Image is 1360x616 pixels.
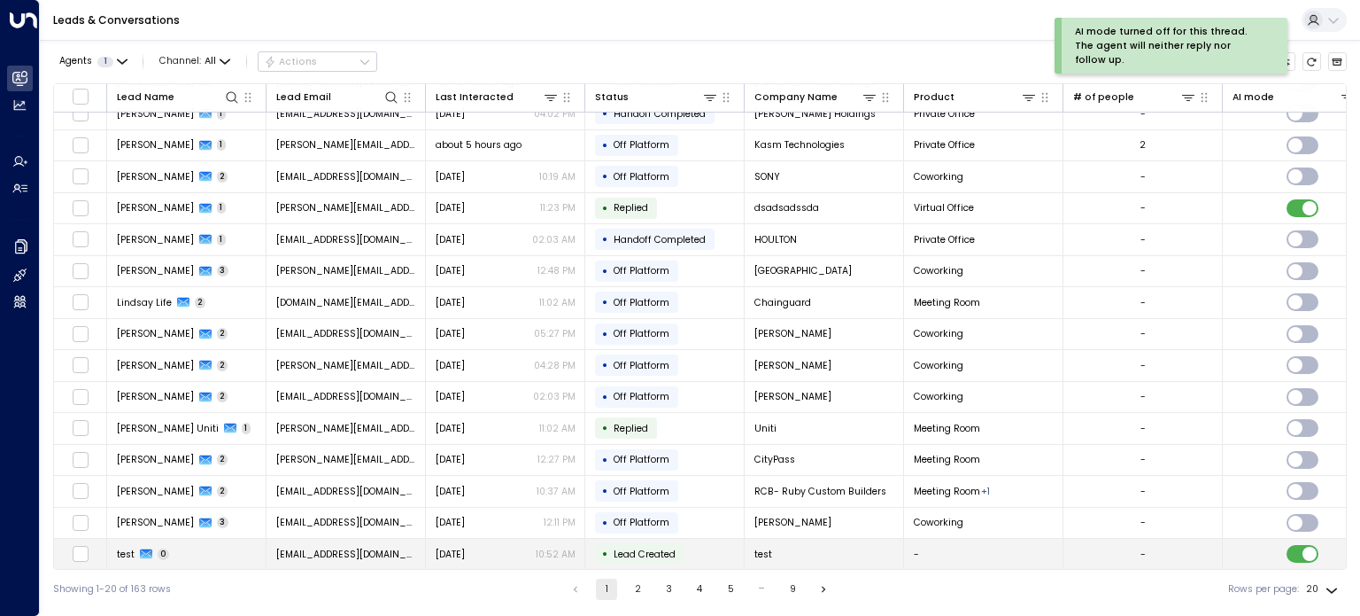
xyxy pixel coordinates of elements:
div: - [1140,264,1146,277]
span: Anthony Bracey [117,390,194,403]
span: 2 [217,171,228,183]
span: test@gmail.com [276,548,416,561]
span: 2 [217,486,228,497]
button: Go to page 5 [720,579,741,600]
span: Toggle select row [72,388,89,405]
span: 1 [217,108,227,120]
span: Off Platform [614,453,669,466]
span: Off Platform [614,170,669,183]
p: 10:19 AM [539,170,576,183]
div: … [751,579,772,600]
span: Coworking [914,390,963,403]
a: Leads & Conversations [53,12,180,27]
div: • [602,134,608,157]
span: Off Platform [614,359,669,372]
span: biggie3841@aol.com [276,390,416,403]
div: # of people [1073,90,1134,105]
span: Uniti [754,422,777,435]
span: Oct 10, 2025 [436,296,465,309]
span: Meeting Room [914,453,980,466]
div: • [602,480,608,503]
span: Toggle select row [72,105,89,122]
div: AI mode turned off for this thread. The agent will neither reply nor follow up. [1075,25,1261,66]
button: Agents1 [53,52,132,71]
div: 20 [1306,579,1341,600]
span: Shahid Imran [117,201,194,214]
span: 2 [195,297,206,308]
div: Button group with a nested menu [258,51,377,73]
p: 11:23 PM [540,201,576,214]
span: HOULTON [754,233,797,246]
span: Oct 08, 2025 [436,359,465,372]
span: Toggle select row [72,199,89,216]
span: Off Platform [614,516,669,529]
div: Status [595,89,719,105]
span: Toggle select row [72,325,89,342]
div: - [1140,107,1146,121]
span: Oct 07, 2025 [436,485,465,498]
span: Stacey Diaz [117,170,194,183]
div: 2 [1140,138,1146,152]
span: 2 [217,360,228,371]
span: Handoff Completed [614,233,706,246]
span: Amoruso Holdings [754,107,876,121]
span: Agents [59,57,92,66]
p: 02:03 AM [532,233,576,246]
div: Product [914,90,954,105]
span: John [754,359,831,372]
div: • [602,260,608,283]
span: Toggle select row [72,262,89,279]
span: albertgoint@yahoo.com [276,327,416,340]
span: RCB- Ruby Custom Builders [754,485,886,498]
span: Private Office [914,233,975,246]
span: Alberto Goint [754,327,831,340]
span: Oct 13, 2025 [436,170,465,183]
span: 1 [97,57,113,67]
span: test [754,548,772,561]
div: Company Name [754,90,838,105]
span: about 5 hours ago [436,138,522,152]
span: Toggle select row [72,546,89,563]
p: 10:37 AM [537,485,576,498]
span: lindsay.life@chainguard.dev [276,296,416,309]
span: Oct 10, 2025 [436,264,465,277]
span: Virtual Office [914,201,974,214]
span: Lead Created [614,548,676,561]
label: Rows per page: [1228,582,1299,597]
span: Replied [614,201,648,214]
div: • [602,417,608,440]
span: alice@bothofus.se [276,359,416,372]
span: 1 [217,234,227,246]
p: 04:28 PM [534,359,576,372]
span: crazy4truex1@yahoo.com [276,170,416,183]
div: • [602,354,608,377]
div: - [1140,170,1146,183]
span: Yesterday [436,107,465,121]
nav: pagination navigation [564,579,835,600]
div: • [602,102,608,125]
span: Coworking [914,327,963,340]
span: Toggle select row [72,294,89,311]
span: Off Platform [614,296,669,309]
span: Coworking [914,359,963,372]
p: 02:03 PM [533,390,576,403]
button: Go to page 9 [782,579,803,600]
span: Off Platform [614,390,669,403]
span: test [117,548,135,561]
span: leahtreece00@gmail.com [276,516,416,529]
div: Last Interacted [436,90,514,105]
div: • [602,511,608,534]
span: 1 [242,423,251,434]
div: Actions [264,56,318,68]
span: Laura Amoruso [117,107,194,121]
div: • [602,542,608,565]
div: AI mode [1232,89,1356,105]
div: • [602,197,608,220]
div: - [1140,327,1146,340]
span: Leah Treece [117,516,194,529]
span: 3 [217,517,229,528]
span: American University [754,264,852,277]
span: desiree@citypass.com [276,453,416,466]
div: • [602,323,608,346]
p: 11:02 AM [539,296,576,309]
